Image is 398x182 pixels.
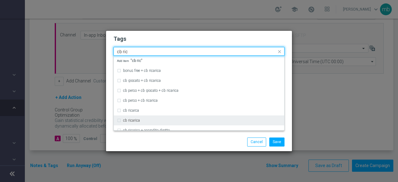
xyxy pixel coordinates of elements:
[117,76,281,86] div: cb giocato + cb ricarica
[113,56,285,131] ng-dropdown-panel: Options list
[113,47,285,56] ng-select: cross-selling, star
[117,125,281,135] div: cb ricarica + accredito diretto
[269,138,285,146] button: Save
[117,59,131,63] span: Add item
[117,96,281,105] div: cb perso + cb ricarica
[123,109,139,112] label: cb ricarca
[113,35,285,43] h2: Tags
[123,99,158,102] label: cb perso + cb ricarica
[123,79,161,82] label: cb giocato + cb ricarica
[117,59,142,63] span: "cb ric"
[117,86,281,96] div: cb perso + cb giocato + cb ricarica
[123,69,161,72] label: bonus free + cb ricarica
[117,115,281,125] div: cb ricarica
[123,128,170,132] label: cb ricarica + accredito diretto
[247,138,266,146] button: Cancel
[123,89,178,92] label: cb perso + cb giocato + cb ricarica
[123,119,140,122] label: cb ricarica
[117,66,281,76] div: bonus free + cb ricarica
[117,105,281,115] div: cb ricarca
